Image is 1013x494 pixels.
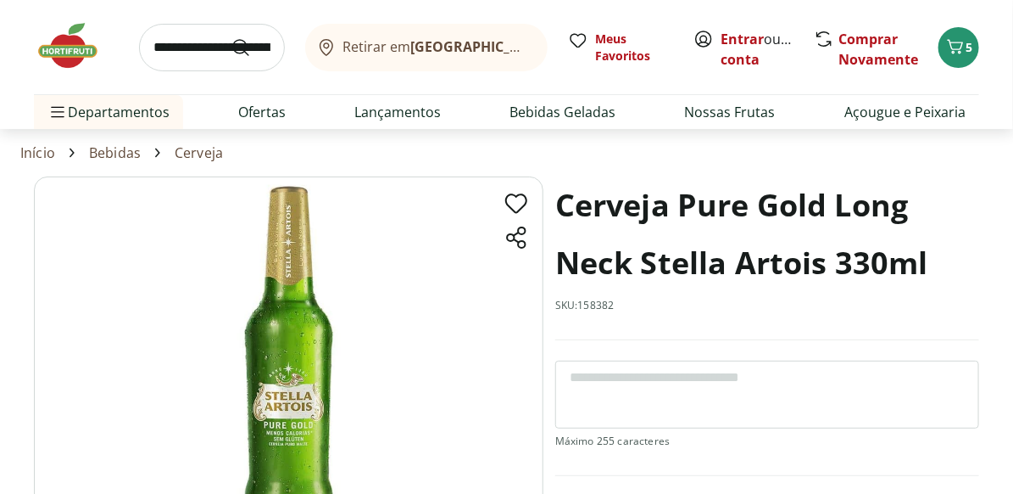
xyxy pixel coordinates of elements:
[47,92,170,132] span: Departamentos
[938,27,979,68] button: Carrinho
[595,31,673,65] span: Meus Favoritos
[238,102,286,122] a: Ofertas
[231,37,271,58] button: Submit Search
[411,37,697,56] b: [GEOGRAPHIC_DATA]/[GEOGRAPHIC_DATA]
[838,30,918,69] a: Comprar Novamente
[175,145,223,160] a: Cerveja
[343,39,531,54] span: Retirar em
[966,39,972,55] span: 5
[685,102,776,122] a: Nossas Frutas
[844,102,966,122] a: Açougue e Peixaria
[139,24,285,71] input: search
[721,30,814,69] a: Criar conta
[354,102,441,122] a: Lançamentos
[721,29,796,70] span: ou
[20,145,55,160] a: Início
[34,20,119,71] img: Hortifruti
[47,92,68,132] button: Menu
[89,145,141,160] a: Bebidas
[568,31,673,65] a: Meus Favoritos
[510,102,616,122] a: Bebidas Geladas
[305,24,548,71] button: Retirar em[GEOGRAPHIC_DATA]/[GEOGRAPHIC_DATA]
[555,299,615,312] p: SKU: 158382
[721,30,764,48] a: Entrar
[555,177,979,292] h1: Cerveja Pure Gold Long Neck Stella Artois 330ml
